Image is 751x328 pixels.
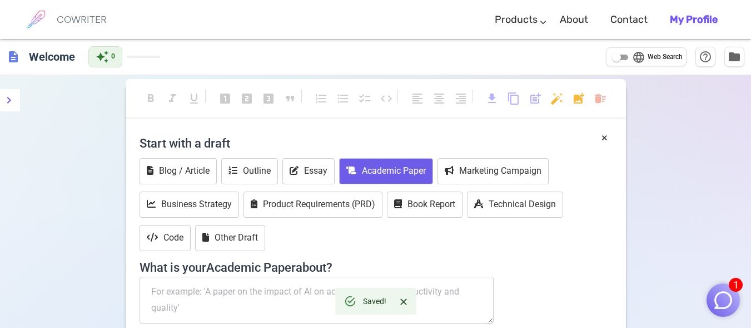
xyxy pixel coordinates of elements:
[601,130,608,146] button: ×
[140,158,217,184] button: Blog / Article
[140,254,612,275] h4: What is your Academic Paper about?
[187,92,201,105] span: format_underlined
[144,92,157,105] span: format_bold
[339,158,433,184] button: Academic Paper
[610,3,648,36] a: Contact
[96,50,109,63] span: auto_awesome
[437,158,549,184] button: Marketing Campaign
[529,92,542,105] span: post_add
[550,92,564,105] span: auto_fix_high
[24,46,79,68] h6: Click to edit title
[713,290,734,311] img: Close chat
[7,50,20,63] span: description
[695,47,715,67] button: Help & Shortcuts
[195,225,265,251] button: Other Draft
[560,3,588,36] a: About
[262,92,275,105] span: looks_3
[166,92,179,105] span: format_italic
[670,3,718,36] a: My Profile
[728,50,741,63] span: folder
[243,192,382,218] button: Product Requirements (PRD)
[572,92,585,105] span: add_photo_alternate
[218,92,232,105] span: looks_one
[699,50,712,63] span: help_outline
[111,51,115,62] span: 0
[707,283,740,317] button: 1
[485,92,499,105] span: download
[282,158,335,184] button: Essay
[140,225,191,251] button: Code
[315,92,328,105] span: format_list_numbered
[358,92,371,105] span: checklist
[670,13,718,26] b: My Profile
[363,291,386,311] div: Saved!
[432,92,446,105] span: format_align_center
[221,158,278,184] button: Outline
[729,278,743,292] span: 1
[140,192,239,218] button: Business Strategy
[395,293,412,310] button: Close
[22,6,50,33] img: brand logo
[140,130,612,156] h4: Start with a draft
[467,192,563,218] button: Technical Design
[724,47,744,67] button: Manage Documents
[284,92,297,105] span: format_quote
[507,92,520,105] span: content_copy
[380,92,393,105] span: code
[336,92,350,105] span: format_list_bulleted
[411,92,424,105] span: format_align_left
[387,192,462,218] button: Book Report
[594,92,607,105] span: delete_sweep
[240,92,253,105] span: looks_two
[57,14,107,25] h6: COWRITER
[454,92,467,105] span: format_align_right
[632,51,645,64] span: language
[495,3,538,36] a: Products
[648,52,683,63] span: Web Search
